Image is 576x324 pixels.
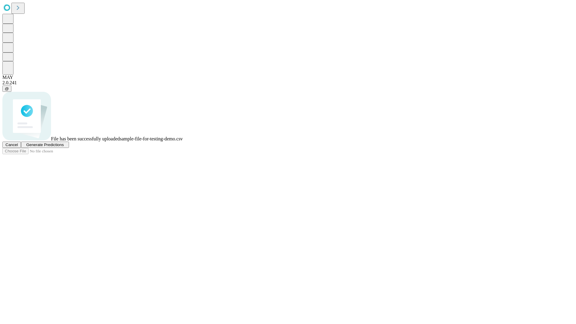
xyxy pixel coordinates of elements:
span: File has been successfully uploaded [51,136,120,141]
span: Cancel [5,142,18,147]
span: Generate Predictions [26,142,64,147]
div: MAY [2,75,574,80]
div: 2.0.241 [2,80,574,85]
button: Generate Predictions [21,142,69,148]
span: sample-file-for-testing-demo.csv [120,136,183,141]
button: @ [2,85,11,92]
span: @ [5,86,9,91]
button: Cancel [2,142,21,148]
